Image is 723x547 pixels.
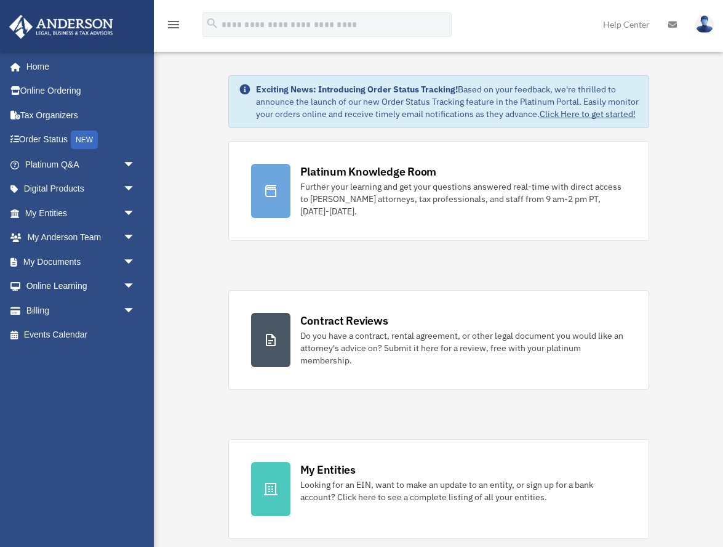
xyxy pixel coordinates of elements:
a: Billingarrow_drop_down [9,298,154,323]
strong: Exciting News: Introducing Order Status Tracking! [256,84,458,95]
img: Anderson Advisors Platinum Portal [6,15,117,39]
span: arrow_drop_down [123,152,148,177]
a: My Entitiesarrow_drop_down [9,201,154,225]
a: My Anderson Teamarrow_drop_down [9,225,154,250]
div: Platinum Knowledge Room [300,164,437,179]
div: Based on your feedback, we're thrilled to announce the launch of our new Order Status Tracking fe... [256,83,639,120]
a: Online Ordering [9,79,154,103]
a: Click Here to get started! [540,108,636,120]
span: arrow_drop_down [123,249,148,275]
a: Digital Productsarrow_drop_down [9,177,154,201]
div: My Entities [300,462,356,477]
span: arrow_drop_down [123,201,148,226]
div: Looking for an EIN, want to make an update to an entity, or sign up for a bank account? Click her... [300,479,626,503]
a: Contract Reviews Do you have a contract, rental agreement, or other legal document you would like... [228,290,649,390]
a: My Entities Looking for an EIN, want to make an update to an entity, or sign up for a bank accoun... [228,439,649,539]
div: Do you have a contract, rental agreement, or other legal document you would like an attorney's ad... [300,330,626,367]
i: search [206,17,219,30]
span: arrow_drop_down [123,298,148,323]
img: User Pic [695,15,714,33]
a: Online Learningarrow_drop_down [9,274,154,299]
div: Further your learning and get your questions answered real-time with direct access to [PERSON_NAM... [300,180,626,217]
span: arrow_drop_down [123,274,148,299]
span: arrow_drop_down [123,225,148,251]
i: menu [166,17,181,32]
span: arrow_drop_down [123,177,148,202]
a: Order StatusNEW [9,128,154,153]
div: Contract Reviews [300,313,388,328]
a: Tax Organizers [9,103,154,128]
a: menu [166,22,181,32]
a: Events Calendar [9,323,154,347]
a: Platinum Knowledge Room Further your learning and get your questions answered real-time with dire... [228,141,649,241]
a: Platinum Q&Aarrow_drop_down [9,152,154,177]
div: NEW [71,131,98,149]
a: Home [9,54,148,79]
a: My Documentsarrow_drop_down [9,249,154,274]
